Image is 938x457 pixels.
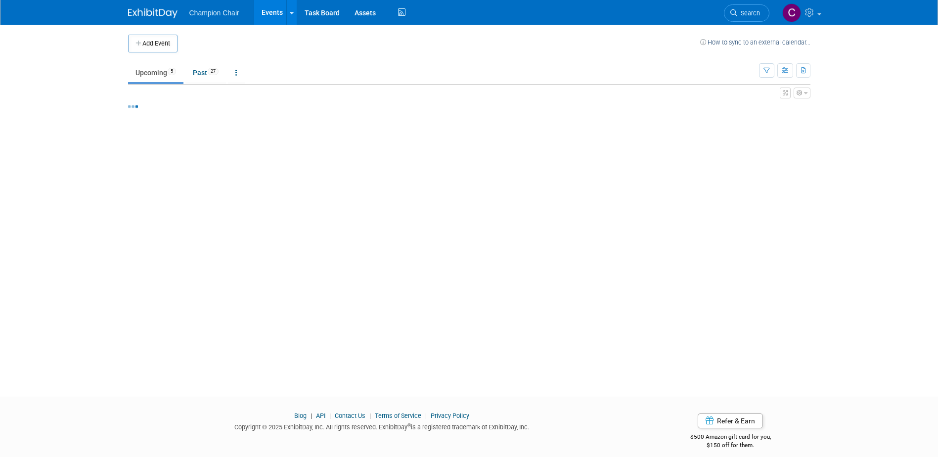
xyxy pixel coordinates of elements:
[185,63,226,82] a: Past27
[407,423,411,428] sup: ®
[375,412,421,419] a: Terms of Service
[128,35,178,52] button: Add Event
[782,3,801,22] img: Chris Kiscellus
[128,420,636,432] div: Copyright © 2025 ExhibitDay, Inc. All rights reserved. ExhibitDay is a registered trademark of Ex...
[327,412,333,419] span: |
[737,9,760,17] span: Search
[335,412,365,419] a: Contact Us
[724,4,769,22] a: Search
[367,412,373,419] span: |
[700,39,810,46] a: How to sync to an external calendar...
[294,412,307,419] a: Blog
[208,68,219,75] span: 27
[128,63,183,82] a: Upcoming5
[189,9,239,17] span: Champion Chair
[698,413,763,428] a: Refer & Earn
[651,441,810,450] div: $150 off for them.
[431,412,469,419] a: Privacy Policy
[651,426,810,449] div: $500 Amazon gift card for you,
[128,105,138,108] img: loading...
[308,412,314,419] span: |
[316,412,325,419] a: API
[168,68,176,75] span: 5
[128,8,178,18] img: ExhibitDay
[423,412,429,419] span: |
